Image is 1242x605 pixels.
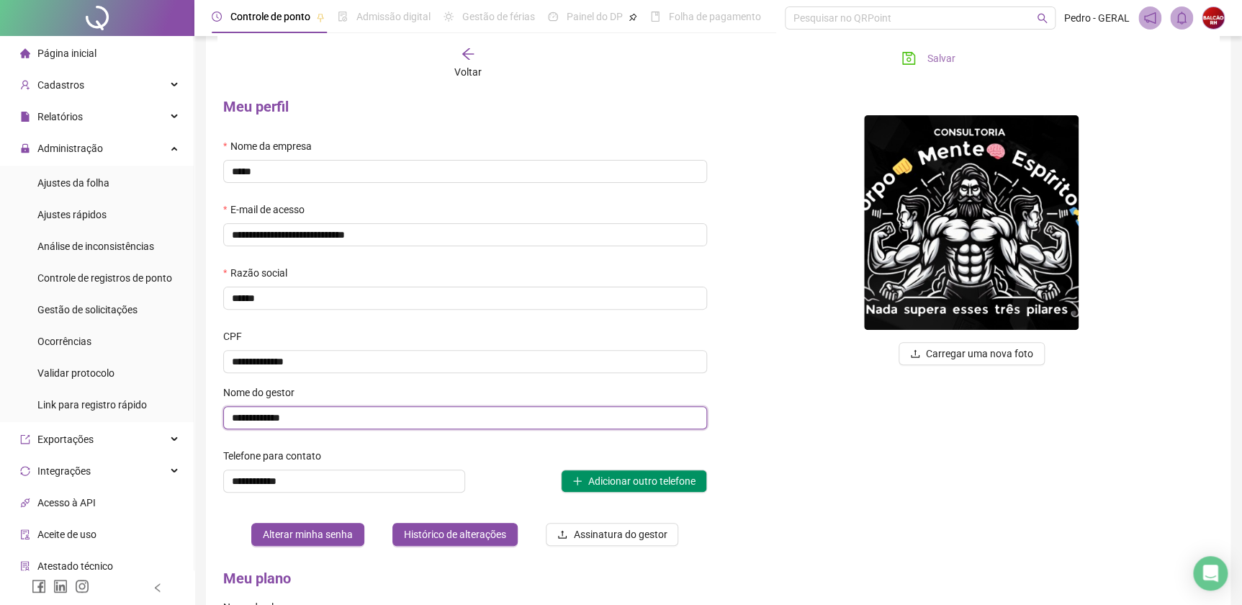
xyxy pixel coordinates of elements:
span: user-add [20,80,30,90]
span: audit [20,529,30,539]
span: export [20,434,30,444]
span: file-done [338,12,348,22]
button: plusAdicionar outro telefone [561,470,707,493]
span: Exportações [37,434,94,445]
span: Ajustes da folha [37,177,109,189]
span: arrow-left [461,47,475,61]
span: instagram [75,579,89,593]
label: Razão social [223,265,296,281]
span: upload [557,529,567,539]
span: file [20,112,30,122]
span: Relatórios [37,111,83,122]
span: facebook [32,579,46,593]
span: pushpin [629,13,637,22]
span: Ajustes rápidos [37,209,107,220]
label: Nome do gestor [223,385,304,400]
span: Link para registro rápido [37,399,147,411]
span: api [20,498,30,508]
span: Ocorrências [37,336,91,347]
button: Assinatura do gestor [546,523,678,546]
button: Histórico de alterações [392,523,518,546]
span: Salvar [927,50,955,66]
span: Adicionar outro telefone [588,473,696,489]
label: Nome da empresa [223,138,320,154]
img: 9k= [1202,7,1224,29]
span: sync [20,466,30,476]
span: Carregar uma nova foto [926,346,1033,362]
label: E-mail de acesso [223,202,313,218]
span: Controle de ponto [230,11,310,22]
span: Admissão digital [356,11,431,22]
span: Atestado técnico [37,560,113,572]
span: upload [910,349,920,359]
span: solution [20,561,30,571]
h4: Meu plano [223,568,707,588]
span: Acesso à API [37,497,96,508]
span: Gestão de férias [462,11,535,22]
span: Assinatura do gestor [573,526,667,542]
span: dashboard [548,12,558,22]
span: Aceite de uso [37,529,96,540]
span: Gestão de solicitações [37,304,138,315]
span: Pedro - GERAL [1064,10,1130,26]
span: book [650,12,660,22]
span: Administração [37,143,103,154]
span: linkedin [53,579,68,593]
span: Cadastros [37,79,84,91]
span: search [1037,13,1048,24]
span: Voltar [454,66,482,78]
span: Alterar minha senha [263,526,353,542]
div: Open Intercom Messenger [1193,556,1228,591]
button: Alterar minha senha [251,523,364,546]
span: Controle de registros de ponto [37,272,172,284]
span: Validar protocolo [37,367,114,379]
span: Página inicial [37,48,96,59]
button: Salvar [891,47,966,70]
span: sun [444,12,454,22]
span: Folha de pagamento [669,11,761,22]
span: lock [20,143,30,153]
span: Painel do DP [567,11,623,22]
span: home [20,48,30,58]
span: Integrações [37,465,91,477]
label: CPF [223,328,251,344]
img: 61831 [864,115,1079,330]
span: Análise de inconsistências [37,241,154,252]
button: uploadCarregar uma nova foto [899,342,1045,365]
span: Histórico de alterações [404,526,506,542]
span: bell [1175,12,1188,24]
span: notification [1143,12,1156,24]
span: pushpin [316,13,325,22]
span: left [153,583,163,593]
span: clock-circle [212,12,222,22]
h4: Meu perfil [223,97,707,117]
label: Telefone para contato [223,448,330,464]
span: save [901,51,916,66]
span: plus [572,476,582,486]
